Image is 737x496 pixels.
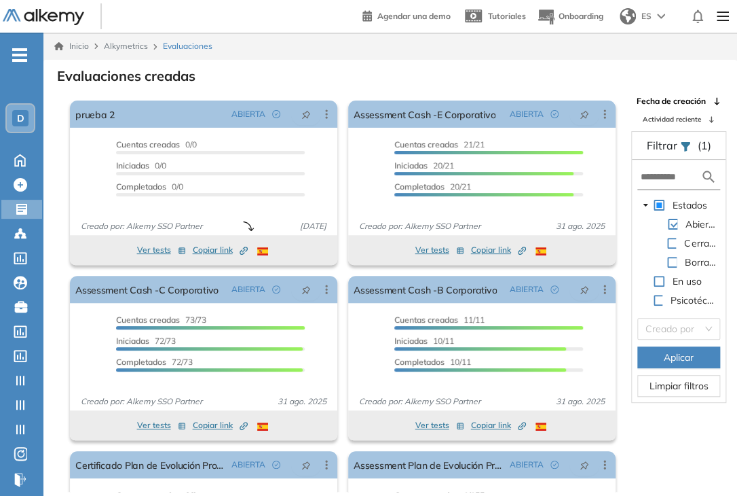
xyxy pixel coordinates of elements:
[569,279,599,300] button: pushpin
[415,242,464,258] button: Ver tests
[637,375,720,397] button: Limpiar filtros
[354,451,504,478] a: Assessment Plan de Evolución Profesional
[550,220,610,232] span: 31 ago. 2025
[272,395,332,408] span: 31 ago. 2025
[75,101,115,128] a: prueba 2
[394,160,428,171] span: Iniciadas
[537,2,603,31] button: Onboarding
[394,181,471,192] span: 20/21
[673,275,702,287] span: En uso
[643,114,701,124] span: Actividad reciente
[550,461,559,469] span: check-circle
[137,242,186,258] button: Ver tests
[394,336,428,346] span: Iniciadas
[649,378,708,393] span: Limpiar filtros
[415,417,464,433] button: Ver tests
[116,357,193,367] span: 72/73
[377,11,451,21] span: Agendar una demo
[394,181,445,192] span: Completados
[394,357,445,367] span: Completados
[116,336,176,346] span: 72/73
[116,357,166,367] span: Completados
[301,284,311,295] span: pushpin
[354,220,486,232] span: Creado por: Alkemy SSO Partner
[580,284,589,295] span: pushpin
[362,7,451,23] a: Agendar una demo
[550,395,610,408] span: 31 ago. 2025
[394,315,458,325] span: Cuentas creadas
[471,244,526,256] span: Copiar link
[137,417,186,433] button: Ver tests
[685,218,722,230] span: Abiertas
[193,242,248,258] button: Copiar link
[580,459,589,470] span: pushpin
[291,103,321,125] button: pushpin
[637,95,706,107] span: Fecha de creación
[488,11,526,21] span: Tutoriales
[354,101,495,128] a: Assessment Cash -E Corporativo
[394,139,458,149] span: Cuentas creadas
[510,108,544,120] span: ABIERTA
[257,423,268,431] img: ESP
[354,276,497,303] a: Assessment Cash -B Corporativo
[569,454,599,476] button: pushpin
[637,347,720,368] button: Aplicar
[104,41,148,51] span: Alkymetrics
[670,273,704,289] span: En uso
[647,139,680,152] span: Filtrar
[291,454,321,476] button: pushpin
[193,417,248,433] button: Copiar link
[75,451,226,478] a: Certificado Plan de Evolución Profesional
[471,419,526,431] span: Copiar link
[510,283,544,296] span: ABIERTA
[550,110,559,118] span: check-circle
[116,139,180,149] span: Cuentas creadas
[682,254,720,270] span: Borrador
[116,336,149,346] span: Iniciadas
[394,315,485,325] span: 11/11
[301,109,311,120] span: pushpin
[394,336,454,346] span: 10/11
[471,242,526,258] button: Copiar link
[664,350,694,365] span: Aplicar
[295,220,332,232] span: [DATE]
[116,181,166,192] span: Completados
[510,459,544,471] span: ABIERTA
[657,14,665,19] img: arrow
[231,459,265,471] span: ABIERTA
[3,9,84,26] img: Logo
[231,108,265,120] span: ABIERTA
[12,54,27,56] i: -
[116,181,183,192] span: 0/0
[116,160,166,171] span: 0/0
[580,109,589,120] span: pushpin
[471,417,526,433] button: Copiar link
[681,235,720,251] span: Cerradas
[231,283,265,296] span: ABIERTA
[641,10,651,22] span: ES
[620,8,636,24] img: world
[668,292,720,308] span: Psicotécnicos
[700,169,717,185] img: search icon
[272,110,280,118] span: check-circle
[698,137,711,154] span: (1)
[711,3,734,30] img: Menu
[75,220,208,232] span: Creado por: Alkemy SSO Partner
[673,199,707,211] span: Estados
[272,461,280,469] span: check-circle
[116,315,180,325] span: Cuentas creadas
[116,160,149,171] span: Iniciadas
[291,279,321,300] button: pushpin
[642,202,649,209] span: caret-down
[394,139,485,149] span: 21/21
[683,216,720,232] span: Abiertas
[116,315,206,325] span: 73/73
[116,139,197,149] span: 0/0
[670,197,710,213] span: Estados
[559,11,603,21] span: Onboarding
[535,247,546,255] img: ESP
[75,276,219,303] a: Assessment Cash -C Corporativo
[301,459,311,470] span: pushpin
[394,357,471,367] span: 10/11
[550,285,559,294] span: check-circle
